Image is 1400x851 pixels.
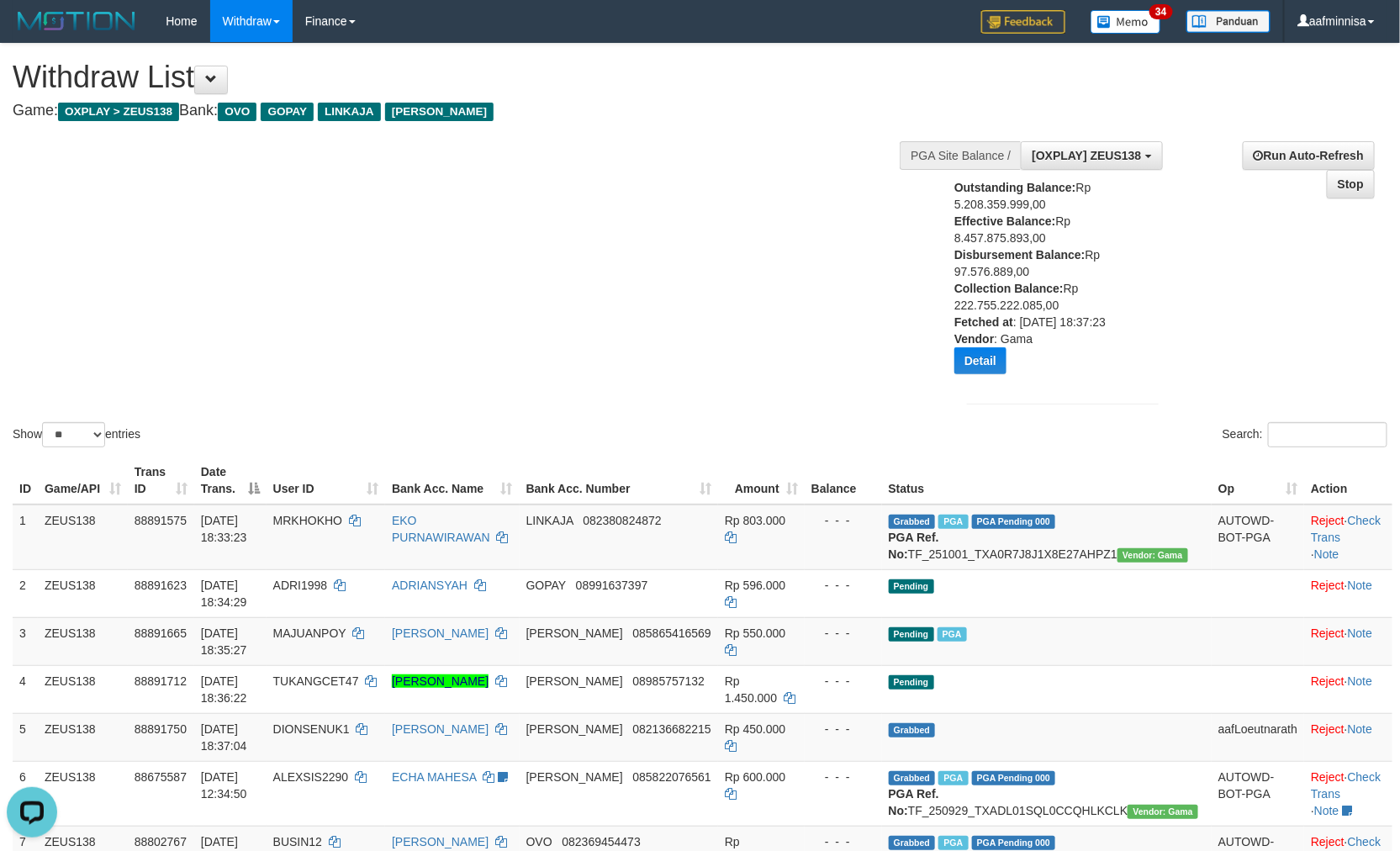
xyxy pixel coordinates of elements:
th: Amount: activate to sort column ascending [718,457,805,505]
select: Showentries [42,422,105,447]
span: Copy 082369454473 to clipboard [562,835,640,848]
a: Reject [1311,579,1345,592]
span: DIONSENUK1 [273,722,350,736]
a: ECHA MAHESA [392,770,476,784]
span: LINKAJA [526,514,573,527]
span: Rp 803.000 [725,514,785,527]
div: - - - [811,673,875,690]
span: Marked by aafpengsreynich [938,771,968,785]
span: Grabbed [889,515,936,529]
td: ZEUS138 [38,713,128,761]
b: Effective Balance: [954,214,1056,228]
span: MRKHOKHO [273,514,342,527]
div: Rp 5.208.359.999,00 Rp 8.457.875.893,00 Rp 97.576.889,00 Rp 222.755.222.085,00 : [DATE] 18:37:23 ... [954,179,1135,387]
button: Open LiveChat chat widget [7,7,57,57]
td: ZEUS138 [38,569,128,617]
td: · [1304,617,1392,665]
td: · [1304,713,1392,761]
th: Balance [805,457,882,505]
span: PGA Pending [972,836,1056,850]
span: Copy 08991637397 to clipboard [576,579,648,592]
div: - - - [811,833,875,850]
td: 3 [13,617,38,665]
div: - - - [811,577,875,594]
span: Copy 08985757132 to clipboard [633,674,705,688]
a: Note [1314,547,1339,561]
span: 88891712 [135,674,187,688]
span: LINKAJA [318,103,381,121]
img: Button%20Memo.svg [1091,10,1161,34]
th: ID [13,457,38,505]
span: Grabbed [889,836,936,850]
span: Vendor URL: https://trx31.1velocity.biz [1128,805,1198,819]
a: Reject [1311,722,1345,736]
td: · [1304,569,1392,617]
span: OXPLAY > ZEUS138 [58,103,179,121]
th: Trans ID: activate to sort column ascending [128,457,194,505]
span: Rp 1.450.000 [725,674,777,705]
div: - - - [811,721,875,737]
th: Op: activate to sort column ascending [1212,457,1304,505]
a: Run Auto-Refresh [1243,141,1375,170]
td: 6 [13,761,38,826]
td: ZEUS138 [38,617,128,665]
th: Bank Acc. Number: activate to sort column ascending [520,457,718,505]
td: · [1304,665,1392,713]
span: Rp 596.000 [725,579,785,592]
td: 5 [13,713,38,761]
b: Vendor [954,332,994,346]
span: [PERSON_NAME] [526,674,623,688]
h1: Withdraw List [13,61,917,94]
a: Note [1348,626,1373,640]
th: Game/API: activate to sort column ascending [38,457,128,505]
span: PGA Pending [972,771,1056,785]
span: MAJUANPOY [273,626,346,640]
span: Pending [889,627,934,642]
span: PGA Pending [972,515,1056,529]
img: panduan.png [1186,10,1271,33]
span: [PERSON_NAME] [526,722,623,736]
span: Rp 450.000 [725,722,785,736]
span: 88891665 [135,626,187,640]
b: PGA Ref. No: [889,531,939,561]
div: - - - [811,625,875,642]
b: Fetched at [954,315,1013,329]
span: BUSIN12 [273,835,322,848]
span: [DATE] 12:34:50 [201,770,247,801]
span: 88675587 [135,770,187,784]
a: Reject [1311,674,1345,688]
span: Rp 550.000 [725,626,785,640]
th: Status [882,457,1212,505]
span: Pending [889,675,934,690]
a: [PERSON_NAME] [392,674,489,688]
b: Collection Balance: [954,282,1064,295]
span: Marked by aafanarl [938,627,967,642]
a: Check Trans [1311,770,1381,801]
span: Pending [889,579,934,594]
b: Disbursement Balance: [954,248,1086,262]
td: AUTOWD-BOT-PGA [1212,761,1304,826]
span: OVO [526,835,552,848]
h4: Game: Bank: [13,103,917,119]
a: Reject [1311,835,1345,848]
a: Note [1348,722,1373,736]
div: - - - [811,769,875,785]
span: 88891575 [135,514,187,527]
label: Search: [1223,422,1387,447]
a: Note [1314,804,1339,817]
span: 88891750 [135,722,187,736]
td: aafLoeutnarath [1212,713,1304,761]
span: [DATE] 18:34:29 [201,579,247,609]
a: [PERSON_NAME] [392,722,489,736]
td: TF_251001_TXA0R7J8J1X8E27AHPZ1 [882,505,1212,570]
button: [OXPLAY] ZEUS138 [1021,141,1162,170]
span: [OXPLAY] ZEUS138 [1032,149,1141,162]
span: Copy 082136682215 to clipboard [633,722,711,736]
td: · · [1304,505,1392,570]
a: Check Trans [1311,514,1381,544]
td: AUTOWD-BOT-PGA [1212,505,1304,570]
td: ZEUS138 [38,761,128,826]
a: Note [1348,674,1373,688]
td: 2 [13,569,38,617]
a: Note [1348,579,1373,592]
